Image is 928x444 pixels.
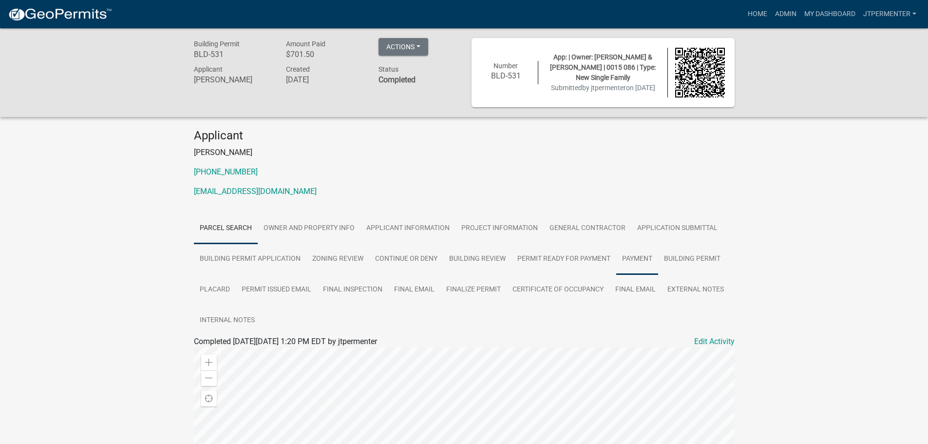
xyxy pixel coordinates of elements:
h6: $701.50 [286,50,364,59]
img: QR code [675,48,725,97]
a: Final Email [609,274,662,306]
a: Final Inspection [317,274,388,306]
a: Zoning Review [306,244,369,275]
a: Admin [771,5,800,23]
span: Amount Paid [286,40,325,48]
span: App: | Owner: [PERSON_NAME] & [PERSON_NAME] | 0015 086 | Type: New Single Family [550,53,656,81]
span: Building Permit [194,40,240,48]
div: Zoom in [201,355,217,370]
a: [EMAIL_ADDRESS][DOMAIN_NAME] [194,187,317,196]
a: Finalize Permit [440,274,507,306]
a: Project Information [455,213,544,244]
p: [PERSON_NAME] [194,147,735,158]
a: My Dashboard [800,5,859,23]
a: Owner and Property Info [258,213,360,244]
a: Building Permit [658,244,726,275]
a: Certificate of Occupancy [507,274,609,306]
a: Edit Activity [694,336,735,347]
span: Number [493,62,518,70]
div: Zoom out [201,370,217,386]
div: Find my location [201,391,217,406]
a: Permit Issued Email [236,274,317,306]
a: General Contractor [544,213,631,244]
a: jtpermenter [859,5,920,23]
span: Status [379,65,398,73]
h6: [PERSON_NAME] [194,75,272,84]
a: Applicant Information [360,213,455,244]
a: Final Email [388,274,440,306]
a: Parcel search [194,213,258,244]
a: Placard [194,274,236,306]
h6: BLD-531 [194,50,272,59]
a: Building Review [443,244,511,275]
span: Applicant [194,65,223,73]
a: Internal Notes [194,305,261,336]
h6: [DATE] [286,75,364,84]
button: Actions [379,38,428,56]
h6: BLD-531 [481,71,531,80]
span: by jtpermenter [582,84,626,92]
span: Submitted on [DATE] [551,84,655,92]
strong: Completed [379,75,416,84]
a: External Notes [662,274,730,306]
a: Home [744,5,771,23]
a: Continue or Deny [369,244,443,275]
a: Permit Ready for Payment [511,244,616,275]
span: Completed [DATE][DATE] 1:20 PM EDT by jtpermenter [194,337,377,346]
a: Application Submittal [631,213,723,244]
a: [PHONE_NUMBER] [194,167,258,176]
a: Building Permit Application [194,244,306,275]
h4: Applicant [194,129,735,143]
span: Created [286,65,310,73]
a: Payment [616,244,658,275]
